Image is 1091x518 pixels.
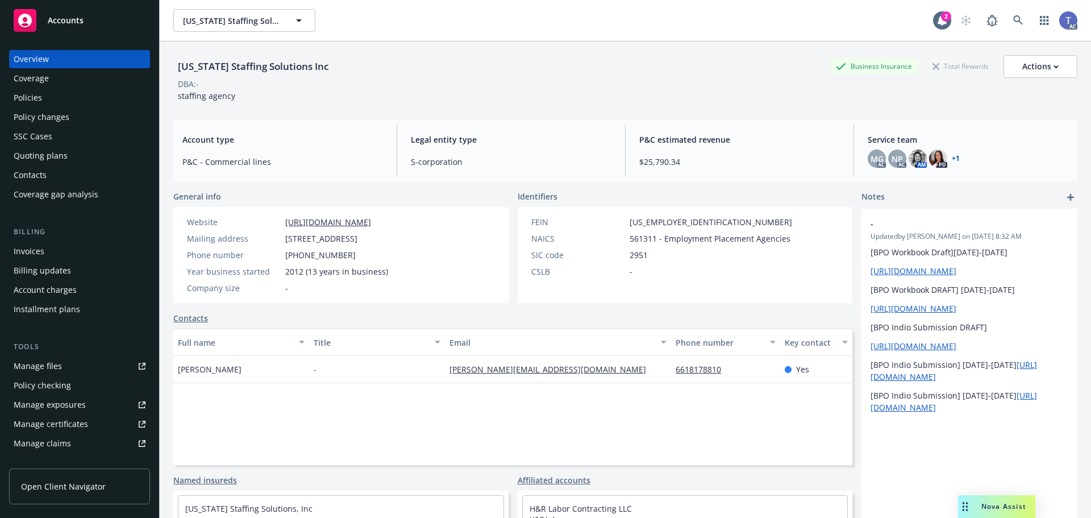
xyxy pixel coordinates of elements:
span: 2012 (13 years in business) [285,266,388,277]
a: Billing updates [9,262,150,280]
div: Website [187,216,281,228]
a: Contacts [9,166,150,184]
div: Manage claims [14,434,71,453]
span: NP [892,153,903,165]
div: Tools [9,341,150,353]
span: MG [871,153,884,165]
a: [PERSON_NAME][EMAIL_ADDRESS][DOMAIN_NAME] [449,364,655,375]
a: [URL][DOMAIN_NAME] [871,341,956,351]
button: [US_STATE] Staffing Solutions Inc [173,9,315,32]
p: [BPO Indio Submission DRAFT] [871,321,1068,333]
a: Affiliated accounts [518,474,590,486]
div: Manage certificates [14,415,88,433]
span: P&C estimated revenue [639,134,840,146]
a: Account charges [9,281,150,299]
a: Invoices [9,242,150,260]
a: Coverage gap analysis [9,185,150,204]
span: - [630,266,632,277]
div: [US_STATE] Staffing Solutions Inc [173,59,333,74]
span: Accounts [48,16,84,25]
span: Updated by [PERSON_NAME] on [DATE] 8:32 AM [871,231,1068,242]
p: [BPO Workbook Draft][DATE]-[DATE] [871,246,1068,258]
a: Contacts [173,312,208,324]
span: P&C - Commercial lines [182,156,383,168]
div: Total Rewards [927,59,994,73]
button: Email [445,329,671,356]
a: Report a Bug [981,9,1003,32]
div: -Updatedby [PERSON_NAME] on [DATE] 8:32 AM[BPO Workbook Draft][DATE]-[DATE][URL][DOMAIN_NAME][BPO... [861,209,1077,422]
span: - [871,218,1039,230]
div: Manage files [14,357,62,375]
a: Manage claims [9,434,150,453]
div: Overview [14,50,49,68]
a: [URL][DOMAIN_NAME] [871,266,956,276]
a: [URL][DOMAIN_NAME] [871,303,956,314]
span: Legal entity type [411,134,611,146]
span: [US_EMPLOYER_IDENTIFICATION_NUMBER] [630,216,792,228]
button: Full name [173,329,309,356]
a: Overview [9,50,150,68]
div: Drag to move [958,495,972,518]
a: Manage certificates [9,415,150,433]
p: [BPO Indio Submission] [DATE]-[DATE] [871,359,1068,383]
div: Contacts [14,166,47,184]
div: Policy checking [14,376,71,395]
span: Notes [861,190,885,204]
a: [URL][DOMAIN_NAME] [285,217,371,227]
span: S-corporation [411,156,611,168]
button: Key contact [780,329,852,356]
div: NAICS [531,233,625,245]
div: Manage exposures [14,396,86,414]
span: - [285,282,288,294]
a: Manage exposures [9,396,150,414]
div: Mailing address [187,233,281,245]
span: [PHONE_NUMBER] [285,249,356,261]
div: Invoices [14,242,44,260]
img: photo [929,150,947,168]
div: Billing [9,226,150,238]
div: DBA: - [178,78,199,90]
div: Actions [1022,56,1059,77]
span: staffing agency [178,90,235,101]
a: H&R Labor Contracting LLC [530,503,632,514]
span: Open Client Navigator [21,480,106,492]
div: Business Insurance [830,59,918,73]
div: Phone number [187,249,281,261]
a: Policy changes [9,108,150,126]
span: Service team [868,134,1068,146]
a: Policies [9,89,150,107]
img: photo [909,150,927,168]
div: Quoting plans [14,147,68,165]
span: 561311 - Employment Placement Agencies [630,233,790,245]
span: Nova Assist [981,502,1026,511]
div: Account charges [14,281,77,299]
div: Installment plans [14,300,80,318]
a: Coverage [9,69,150,88]
a: Accounts [9,5,150,36]
div: Full name [178,337,292,349]
span: 2951 [630,249,648,261]
div: Manage BORs [14,454,67,472]
div: Email [449,337,654,349]
div: Company size [187,282,281,294]
a: SSC Cases [9,127,150,146]
div: Phone number [676,337,763,349]
div: Billing updates [14,262,71,280]
div: Title [314,337,428,349]
a: Switch app [1033,9,1056,32]
span: Account type [182,134,383,146]
span: General info [173,190,221,202]
a: Installment plans [9,300,150,318]
div: Coverage [14,69,49,88]
div: CSLB [531,266,625,277]
span: $25,790.34 [639,156,840,168]
span: [US_STATE] Staffing Solutions Inc [183,15,281,27]
span: [PERSON_NAME] [178,363,241,375]
button: Title [309,329,445,356]
a: 6618178810 [676,364,730,375]
span: [STREET_ADDRESS] [285,233,357,245]
div: 2 [941,11,951,22]
p: [BPO Indio Submission] [DATE]-[DATE] [871,389,1068,413]
div: Policies [14,89,42,107]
